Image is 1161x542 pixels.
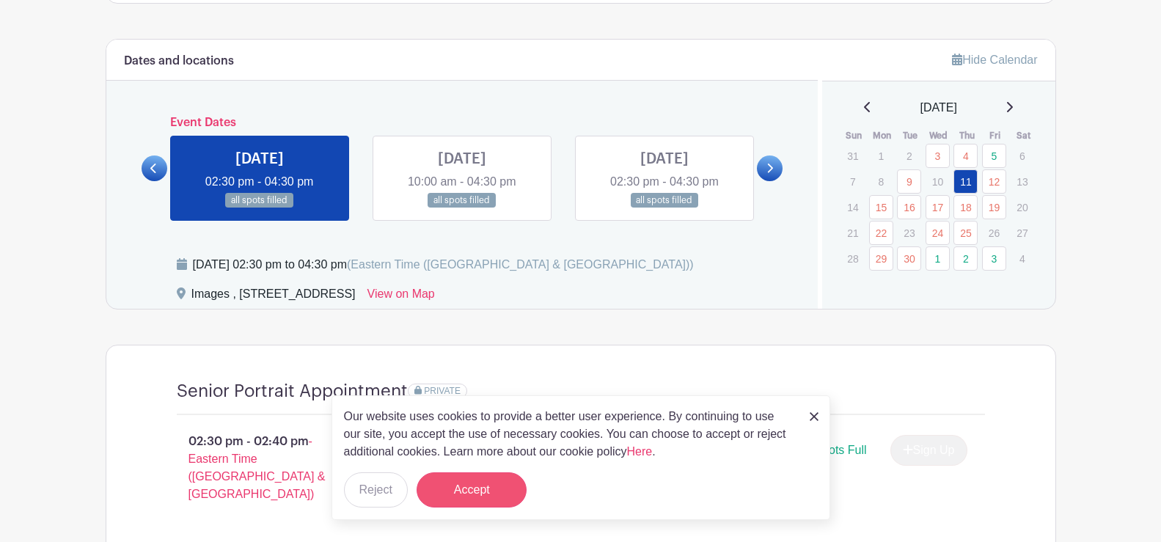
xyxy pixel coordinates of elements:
[897,195,921,219] a: 16
[896,128,925,143] th: Tue
[1010,196,1034,219] p: 20
[840,221,865,244] p: 21
[627,445,653,458] a: Here
[1010,247,1034,270] p: 4
[177,381,408,402] h4: Senior Portrait Appointment
[167,116,758,130] h6: Event Dates
[1009,128,1038,143] th: Sat
[344,472,408,508] button: Reject
[191,285,356,309] div: Images , [STREET_ADDRESS]
[920,99,957,117] span: [DATE]
[840,144,865,167] p: 31
[925,128,953,143] th: Wed
[953,221,978,245] a: 25
[953,246,978,271] a: 2
[869,246,893,271] a: 29
[869,170,893,193] p: 8
[869,195,893,219] a: 15
[982,246,1006,271] a: 3
[926,246,950,271] a: 1
[840,128,868,143] th: Sun
[840,170,865,193] p: 7
[868,128,897,143] th: Mon
[153,427,367,509] p: 02:30 pm - 02:40 pm
[953,169,978,194] a: 11
[869,144,893,167] p: 1
[814,444,866,456] span: Spots Full
[193,256,694,274] div: [DATE] 02:30 pm to 04:30 pm
[897,144,921,167] p: 2
[926,221,950,245] a: 24
[840,247,865,270] p: 28
[952,54,1037,66] a: Hide Calendar
[417,472,527,508] button: Accept
[424,386,461,396] span: PRIVATE
[897,169,921,194] a: 9
[897,246,921,271] a: 30
[897,221,921,244] p: 23
[869,221,893,245] a: 22
[367,285,435,309] a: View on Map
[982,144,1006,168] a: 5
[1010,144,1034,167] p: 6
[124,54,234,68] h6: Dates and locations
[982,221,1006,244] p: 26
[344,408,794,461] p: Our website uses cookies to provide a better user experience. By continuing to use our site, you ...
[982,169,1006,194] a: 12
[981,128,1010,143] th: Fri
[188,435,326,500] span: - Eastern Time ([GEOGRAPHIC_DATA] & [GEOGRAPHIC_DATA])
[347,258,694,271] span: (Eastern Time ([GEOGRAPHIC_DATA] & [GEOGRAPHIC_DATA]))
[953,144,978,168] a: 4
[982,195,1006,219] a: 19
[926,195,950,219] a: 17
[810,412,818,421] img: close_button-5f87c8562297e5c2d7936805f587ecaba9071eb48480494691a3f1689db116b3.svg
[926,170,950,193] p: 10
[1010,170,1034,193] p: 13
[953,195,978,219] a: 18
[926,144,950,168] a: 3
[840,196,865,219] p: 14
[953,128,981,143] th: Thu
[1010,221,1034,244] p: 27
